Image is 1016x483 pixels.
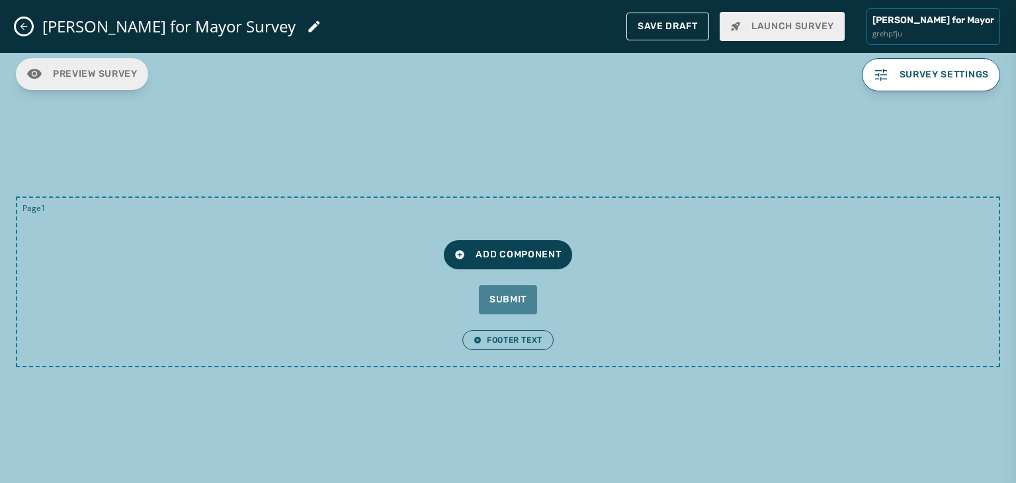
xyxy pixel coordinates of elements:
[462,330,554,350] button: Footer Text
[42,17,296,36] span: [PERSON_NAME] for Mayor Survey
[730,20,834,33] span: Launch Survey
[444,240,571,269] button: Add Component
[53,67,138,81] span: Preview Survey
[474,335,542,345] span: Footer Text
[872,14,994,27] span: [PERSON_NAME] for Mayor
[638,21,698,32] span: Save Draft
[16,58,148,90] button: Preview Survey
[22,203,46,214] span: Page 1
[720,12,845,41] button: Launch Survey
[489,293,527,306] span: Submit
[454,248,561,261] span: Add Component
[900,69,990,80] span: Survey settings
[862,58,1001,91] button: Survey settings
[872,28,994,40] span: grehpfju
[626,13,709,40] button: Save Draft
[11,11,431,22] body: Rich Text Area
[479,285,537,314] button: Submit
